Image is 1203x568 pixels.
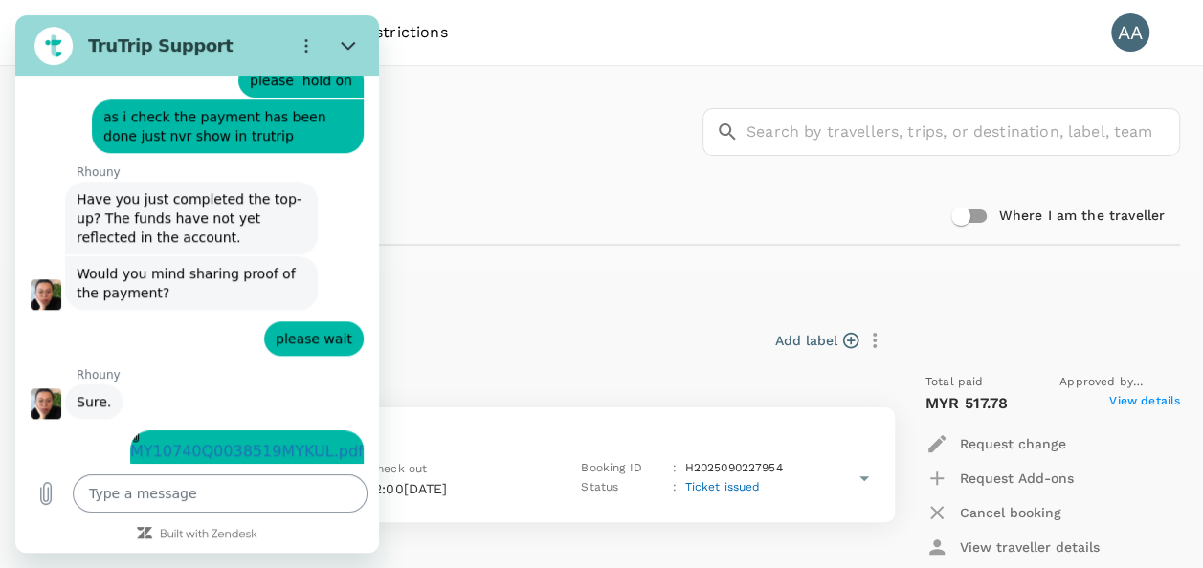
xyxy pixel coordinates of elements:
div: 58 KB [115,446,348,465]
button: Close [314,11,352,50]
span: please hold on [234,55,337,75]
p: : [673,459,677,478]
button: Options menu [272,11,310,50]
span: Ticket issued [684,480,760,493]
button: View traveller details [925,530,1100,564]
button: Upload file [11,459,50,497]
div: Would you mind sharing proof of the payment? [61,249,291,287]
button: Cancel booking [925,495,1061,530]
button: Request change [925,426,1066,461]
p: Cancel booking [960,503,1061,522]
span: Total paid [925,373,984,392]
div: AA [1111,13,1149,52]
span: as i check the payment has been done just nvr show in trutrip [88,92,337,130]
button: Add label [775,331,858,350]
p: 12:00[DATE] [369,479,551,498]
a: Built with Zendesk: Visit the Zendesk website in a new tab [145,513,242,526]
span: Approved by [1059,373,1180,392]
p: Request Add-ons [960,469,1074,488]
a: Open in a new tab [115,426,348,445]
h2: TruTrip Support [73,19,264,42]
input: Search by travellers, trips, or destination, label, team [746,108,1180,156]
span: Sure. [61,377,96,396]
p: Stay in [GEOGRAPHIC_DATA] [68,423,876,442]
img: Control Union Malaysia Sdn. Bhd. [23,11,110,54]
p: Rhouny [61,352,364,367]
span: please wait [260,314,337,333]
p: Rhouny [61,149,364,164]
span: Have you just completed the top-up? The funds have not yet reflected in the account. [61,174,291,231]
iframe: Messaging window [15,15,379,553]
p: Request change [960,434,1066,453]
p: : [673,478,677,497]
button: Request Add-ons [925,461,1074,495]
p: View traveller details [960,537,1100,557]
span: View details [1109,392,1180,415]
p: H2025090227954 [684,459,782,478]
p: MYR 517.78 [925,392,1009,415]
h6: Where I am the traveller [998,206,1165,227]
span: Check out [369,462,427,475]
p: Booking ID [581,459,665,478]
p: Status [581,478,665,497]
